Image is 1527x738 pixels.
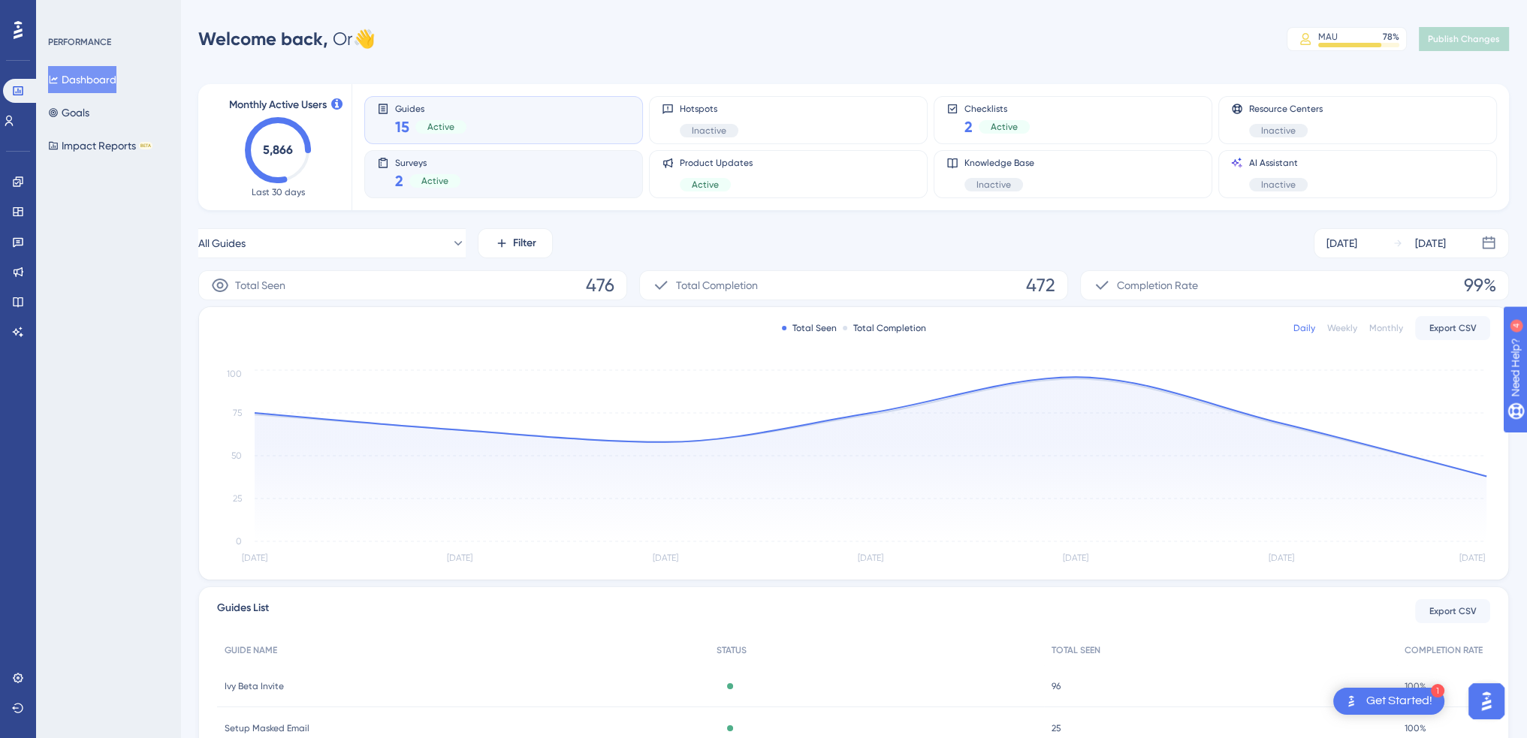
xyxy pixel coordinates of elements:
[227,368,242,378] tspan: 100
[478,228,553,258] button: Filter
[1431,684,1444,697] div: 1
[421,175,448,187] span: Active
[676,276,758,294] span: Total Completion
[1428,33,1500,45] span: Publish Changes
[1026,273,1055,297] span: 472
[139,142,152,149] div: BETA
[653,553,678,563] tspan: [DATE]
[1415,316,1490,340] button: Export CSV
[395,170,403,191] span: 2
[1429,322,1477,334] span: Export CSV
[198,228,466,258] button: All Guides
[782,322,837,334] div: Total Seen
[1327,322,1357,334] div: Weekly
[1063,553,1088,563] tspan: [DATE]
[198,234,246,252] span: All Guides
[1405,722,1426,734] span: 100%
[48,132,152,159] button: Impact ReportsBETA
[225,644,277,656] span: GUIDE NAME
[858,553,883,563] tspan: [DATE]
[225,722,309,734] span: Setup Masked Email
[586,273,614,297] span: 476
[427,121,454,133] span: Active
[1269,553,1294,563] tspan: [DATE]
[1333,688,1444,715] div: Open Get Started! checklist, remaining modules: 1
[991,121,1018,133] span: Active
[1052,644,1100,656] span: TOTAL SEEN
[252,186,305,198] span: Last 30 days
[229,96,327,114] span: Monthly Active Users
[692,125,726,137] span: Inactive
[964,157,1034,169] span: Knowledge Base
[1261,179,1296,191] span: Inactive
[225,680,284,692] span: Ivy Beta Invite
[1052,722,1061,734] span: 25
[976,179,1011,191] span: Inactive
[964,103,1030,113] span: Checklists
[1261,125,1296,137] span: Inactive
[395,157,460,167] span: Surveys
[1415,599,1490,623] button: Export CSV
[198,27,376,51] div: Or 👋
[395,116,409,137] span: 15
[1052,680,1061,692] span: 96
[233,408,242,418] tspan: 75
[235,276,285,294] span: Total Seen
[1342,692,1360,710] img: launcher-image-alternative-text
[1369,322,1403,334] div: Monthly
[395,103,466,113] span: Guides
[1429,605,1477,617] span: Export CSV
[680,157,753,169] span: Product Updates
[1293,322,1315,334] div: Daily
[680,103,738,115] span: Hotspots
[231,450,242,461] tspan: 50
[1405,644,1483,656] span: COMPLETION RATE
[1249,103,1323,115] span: Resource Centers
[48,36,111,48] div: PERFORMANCE
[1464,679,1509,724] iframe: UserGuiding AI Assistant Launcher
[35,4,94,22] span: Need Help?
[198,28,328,50] span: Welcome back,
[1117,276,1198,294] span: Completion Rate
[1326,234,1357,252] div: [DATE]
[1464,273,1496,297] span: 99%
[48,66,116,93] button: Dashboard
[1459,553,1485,563] tspan: [DATE]
[692,179,719,191] span: Active
[1318,31,1338,43] div: MAU
[964,116,973,137] span: 2
[217,599,269,623] span: Guides List
[263,143,293,157] text: 5,866
[233,493,242,504] tspan: 25
[843,322,926,334] div: Total Completion
[1249,157,1308,169] span: AI Assistant
[1419,27,1509,51] button: Publish Changes
[104,8,109,20] div: 4
[236,536,242,547] tspan: 0
[1366,693,1432,709] div: Get Started!
[48,99,89,126] button: Goals
[1415,234,1446,252] div: [DATE]
[447,553,472,563] tspan: [DATE]
[242,553,267,563] tspan: [DATE]
[1383,31,1399,43] div: 78 %
[717,644,747,656] span: STATUS
[513,234,536,252] span: Filter
[1405,680,1426,692] span: 100%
